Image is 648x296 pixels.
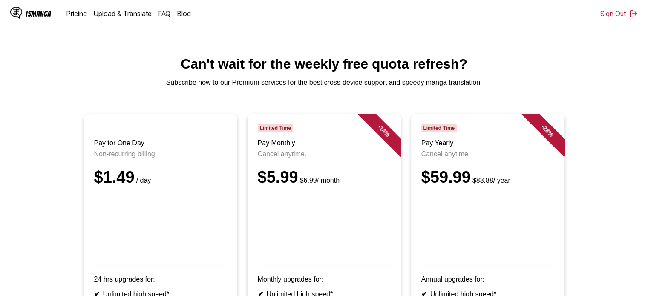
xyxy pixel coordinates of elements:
[358,105,409,156] div: - 14 %
[600,9,638,18] button: Sign Out
[94,168,227,187] div: $1.49
[629,9,638,18] img: Sign out
[94,150,227,158] p: Non-recurring billing
[26,10,51,18] div: IsManga
[258,168,391,187] div: $5.99
[7,79,641,86] p: Subscribe now to our Premium services for the best cross-device support and speedy manga translat...
[258,150,391,158] p: Cancel anytime.
[298,177,340,184] small: / month
[94,9,152,18] a: Upload & Translate
[421,124,457,132] span: Limited Time
[300,177,317,184] s: $6.99
[421,139,554,147] h3: Pay Yearly
[94,276,227,283] p: 24 hrs upgrades for:
[258,276,391,283] p: Monthly upgrades for:
[135,177,151,184] small: / day
[421,150,554,158] p: Cancel anytime.
[258,124,293,132] span: Limited Time
[177,9,191,18] a: Blog
[10,7,66,20] a: IsManga LogoIsManga
[258,139,391,147] h3: Pay Monthly
[471,177,510,184] small: / year
[10,7,22,19] img: IsManga Logo
[421,197,554,253] iframe: PayPal
[66,9,87,18] a: Pricing
[521,105,573,156] div: - 28 %
[421,276,554,283] p: Annual upgrades for:
[421,168,554,187] div: $59.99
[158,9,170,18] a: FAQ
[94,139,227,147] h3: Pay for One Day
[472,177,493,184] s: $83.88
[94,197,227,253] iframe: PayPal
[258,197,391,253] iframe: PayPal
[7,56,641,72] h1: Can't wait for the weekly free quota refresh?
